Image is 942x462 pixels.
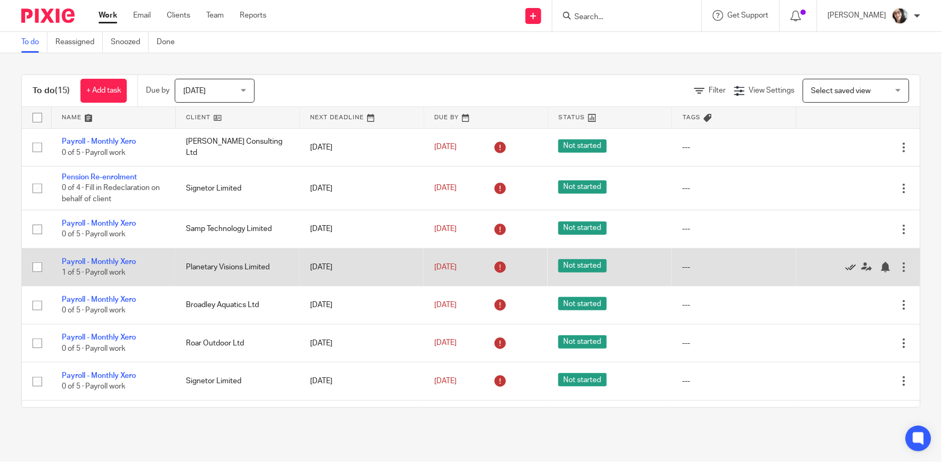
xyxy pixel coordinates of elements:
span: [DATE] [183,87,206,95]
span: 0 of 5 · Payroll work [62,345,125,352]
p: [PERSON_NAME] [828,10,887,21]
span: [DATE] [434,263,457,271]
a: Reports [240,10,266,21]
span: [DATE] [434,225,457,233]
div: --- [683,224,785,234]
span: Not started [558,259,607,273]
span: 1 of 5 · Payroll work [62,269,125,276]
span: [DATE] [434,340,457,347]
span: Not started [558,139,607,153]
td: Roar Outdoor Ltd [175,324,299,362]
div: --- [683,300,785,310]
h1: To do [33,85,70,96]
td: Planetary Visions Limited [175,248,299,286]
span: Tags [683,114,701,120]
td: Signetor Limited [175,362,299,400]
a: Payroll - Monthly Xero [62,220,136,227]
td: [DATE] [299,286,424,324]
span: 0 of 5 · Payroll work [62,231,125,238]
span: Get Support [728,12,769,19]
a: Reassigned [55,32,103,53]
td: With Honour Consulting Ltd [175,400,299,438]
a: Payroll - Monthly Xero [62,334,136,341]
span: [DATE] [434,144,457,151]
p: Due by [146,85,169,96]
td: [DATE] [299,362,424,400]
div: --- [683,262,785,273]
td: [DATE] [299,324,424,362]
a: Snoozed [111,32,149,53]
a: Payroll - Monthly Xero [62,372,136,379]
a: Payroll - Monthly Xero [62,138,136,145]
a: Payroll - Monthly Xero [62,296,136,303]
span: Filter [709,87,726,94]
td: [PERSON_NAME] Consulting Ltd [175,128,299,166]
td: Signetor Limited [175,166,299,210]
span: Not started [558,373,607,386]
td: [DATE] [299,128,424,166]
span: [DATE] [434,301,457,309]
span: (15) [55,86,70,95]
td: [DATE] [299,248,424,286]
a: Payroll - Monthly Xero [62,258,136,266]
a: To do [21,32,47,53]
span: Not started [558,297,607,310]
div: --- [683,338,785,349]
a: Work [99,10,117,21]
span: [DATE] [434,377,457,385]
a: Done [157,32,183,53]
td: Broadley Aquatics Ltd [175,286,299,324]
a: Mark as done [846,262,862,273]
span: Select saved view [811,87,871,95]
img: Pixie [21,9,75,23]
span: 0 of 5 · Payroll work [62,383,125,390]
input: Search [574,13,670,22]
span: Not started [558,180,607,194]
span: Not started [558,221,607,235]
td: [DATE] [299,400,424,438]
a: Team [206,10,224,21]
span: 0 of 4 · Fill in Redeclaration on behalf of client [62,185,160,203]
td: [DATE] [299,210,424,248]
a: + Add task [80,79,127,103]
div: --- [683,183,785,194]
td: [DATE] [299,166,424,210]
td: Samp Technology Limited [175,210,299,248]
div: --- [683,142,785,153]
a: Clients [167,10,190,21]
span: 0 of 5 · Payroll work [62,149,125,156]
span: View Settings [749,87,795,94]
a: Email [133,10,151,21]
span: Not started [558,335,607,349]
span: [DATE] [434,184,457,192]
a: Pension Re-enrolment [62,174,137,181]
div: --- [683,376,785,386]
span: 0 of 5 · Payroll work [62,307,125,315]
img: me%20(1).jpg [892,7,909,24]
